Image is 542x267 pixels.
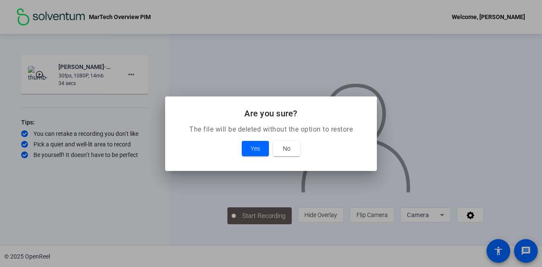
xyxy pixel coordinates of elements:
[175,124,367,135] p: The file will be deleted without the option to restore
[242,141,269,156] button: Yes
[273,141,300,156] button: No
[251,143,260,154] span: Yes
[175,107,367,120] h2: Are you sure?
[283,143,290,154] span: No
